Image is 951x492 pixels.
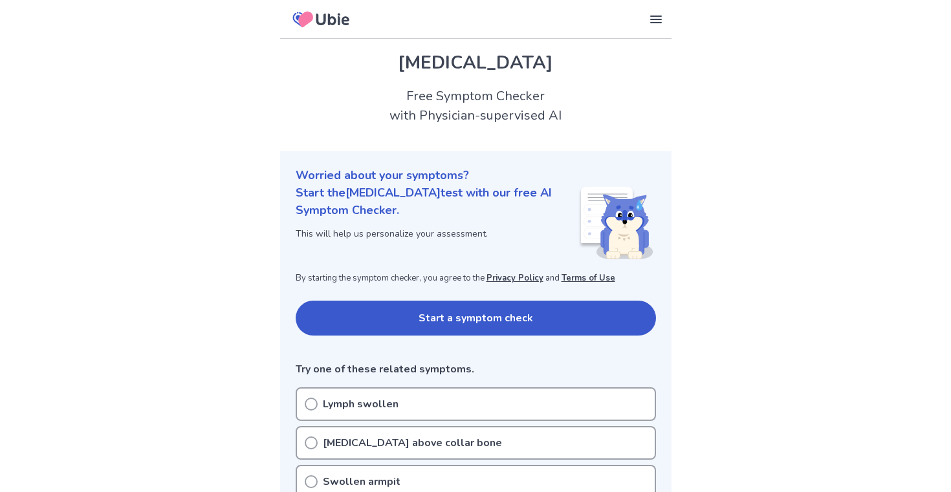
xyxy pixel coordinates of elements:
p: Worried about your symptoms? [296,167,656,184]
p: Swollen armpit [323,474,400,489]
p: This will help us personalize your assessment. [296,227,578,241]
p: [MEDICAL_DATA] above collar bone [323,435,502,451]
a: Terms of Use [562,272,615,284]
p: Start the [MEDICAL_DATA] test with our free AI Symptom Checker. [296,184,578,219]
a: Privacy Policy [486,272,543,284]
img: Shiba [578,187,653,259]
button: Start a symptom check [296,301,656,336]
p: By starting the symptom checker, you agree to the and [296,272,656,285]
p: Try one of these related symptoms. [296,361,656,377]
h1: [MEDICAL_DATA] [296,49,656,76]
h2: Free Symptom Checker with Physician-supervised AI [280,87,672,125]
p: Lymph swollen [323,396,399,412]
